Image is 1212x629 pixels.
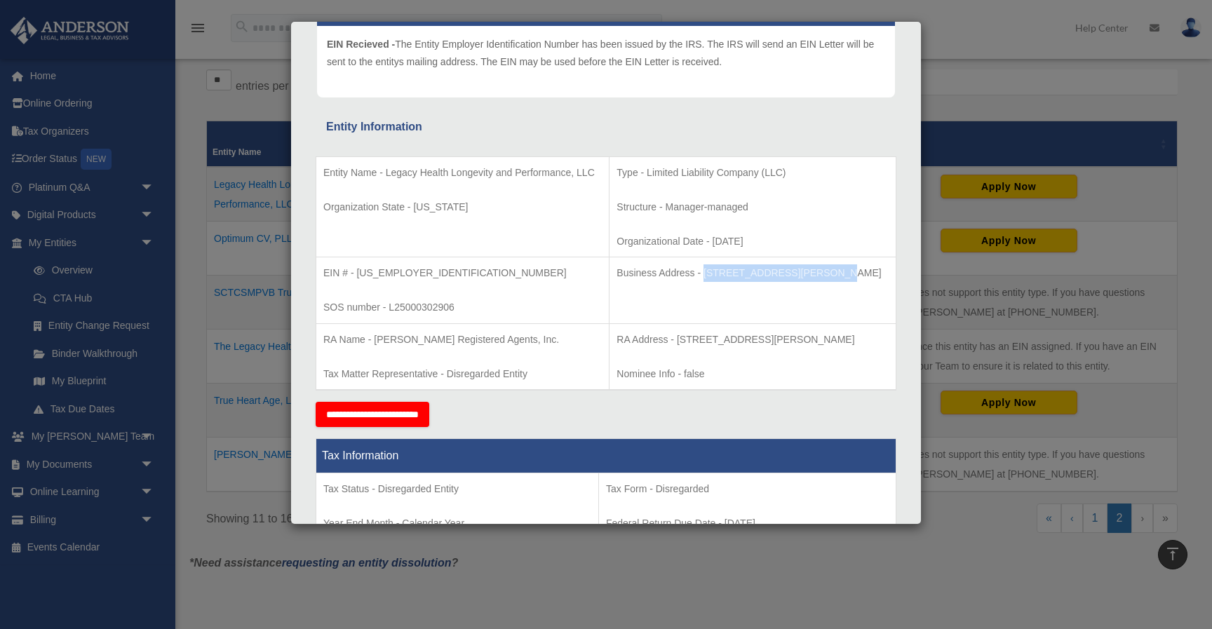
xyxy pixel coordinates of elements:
[323,515,591,532] p: Year End Month - Calendar Year
[316,439,896,473] th: Tax Information
[323,331,602,349] p: RA Name - [PERSON_NAME] Registered Agents, Inc.
[617,365,889,383] p: Nominee Info - false
[323,264,602,282] p: EIN # - [US_EMPLOYER_IDENTIFICATION_NUMBER]
[316,473,599,577] td: Tax Period Type - Calendar Year
[323,198,602,216] p: Organization State - [US_STATE]
[323,365,602,383] p: Tax Matter Representative - Disregarded Entity
[617,233,889,250] p: Organizational Date - [DATE]
[606,515,889,532] p: Federal Return Due Date - [DATE]
[326,117,886,137] div: Entity Information
[606,480,889,498] p: Tax Form - Disregarded
[327,39,395,50] span: EIN Recieved -
[323,299,602,316] p: SOS number - L25000302906
[617,198,889,216] p: Structure - Manager-managed
[617,264,889,282] p: Business Address - [STREET_ADDRESS][PERSON_NAME]
[323,164,602,182] p: Entity Name - Legacy Health Longevity and Performance, LLC
[327,36,885,70] p: The Entity Employer Identification Number has been issued by the IRS. The IRS will send an EIN Le...
[617,331,889,349] p: RA Address - [STREET_ADDRESS][PERSON_NAME]
[617,164,889,182] p: Type - Limited Liability Company (LLC)
[323,480,591,498] p: Tax Status - Disregarded Entity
